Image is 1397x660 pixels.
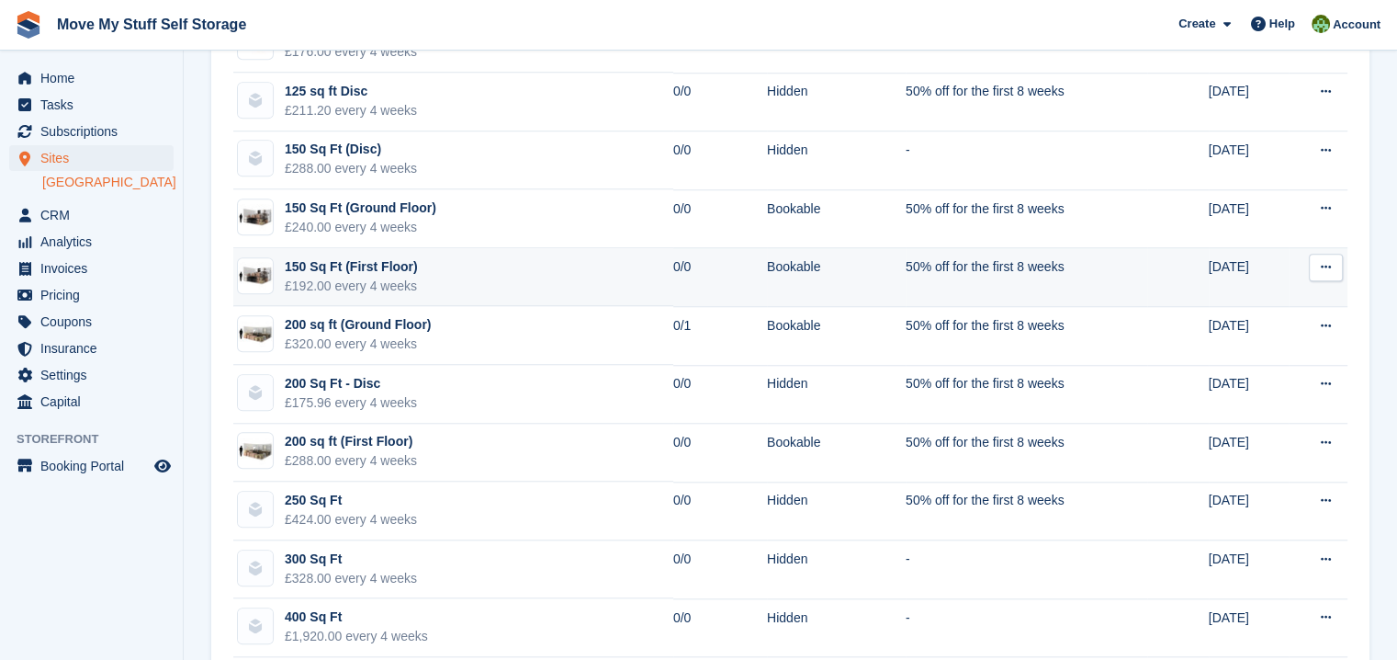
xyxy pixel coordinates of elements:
[673,424,767,483] td: 0/0
[40,65,151,91] span: Home
[238,438,273,464] img: 200-sqft-unit.jpg
[9,119,174,144] a: menu
[152,455,174,477] a: Preview store
[15,11,42,39] img: stora-icon-8386f47178a22dfd0bd8f6a31ec36ba5ce8667c1dd55bd0f319d3a0aa187defe.svg
[1209,424,1289,483] td: [DATE]
[285,451,417,471] div: £288.00 every 4 weeks
[285,101,417,120] div: £211.20 every 4 weeks
[238,375,273,410] img: blank-unit-type-icon-ffbac7b88ba66c5e286b0e438baccc4b9c83835d4c34f86887a83fc20ec27e7b.svg
[906,598,1148,657] td: -
[1209,248,1289,307] td: [DATE]
[9,453,174,479] a: menu
[9,92,174,118] a: menu
[9,256,174,281] a: menu
[40,309,151,335] span: Coupons
[767,248,906,307] td: Bookable
[40,389,151,415] span: Capital
[673,131,767,190] td: 0/0
[1178,15,1215,33] span: Create
[50,9,253,40] a: Move My Stuff Self Storage
[40,229,151,255] span: Analytics
[9,362,174,388] a: menu
[285,140,417,159] div: 150 Sq Ft (Disc)
[906,365,1148,424] td: 50% off for the first 8 weeks
[40,282,151,308] span: Pricing
[40,336,151,361] span: Insurance
[238,321,273,347] img: 200-sqft-unit.jpg
[673,306,767,365] td: 0/1
[673,365,767,424] td: 0/0
[906,424,1148,483] td: 50% off for the first 8 weeks
[673,541,767,599] td: 0/0
[1269,15,1295,33] span: Help
[1209,306,1289,365] td: [DATE]
[42,174,174,191] a: [GEOGRAPHIC_DATA]
[40,362,151,388] span: Settings
[285,257,418,277] div: 150 Sq Ft (First Floor)
[673,482,767,541] td: 0/0
[673,189,767,248] td: 0/0
[285,374,417,393] div: 200 Sq Ft - Disc
[767,306,906,365] td: Bookable
[767,541,906,599] td: Hidden
[40,119,151,144] span: Subscriptions
[285,335,431,354] div: £320.00 every 4 weeks
[285,432,417,451] div: 200 sq ft (First Floor)
[1209,541,1289,599] td: [DATE]
[285,199,436,218] div: 150 Sq Ft (Ground Floor)
[906,306,1148,365] td: 50% off for the first 8 weeks
[673,598,767,657] td: 0/0
[906,248,1148,307] td: 50% off for the first 8 weeks
[285,510,417,529] div: £424.00 every 4 weeks
[767,131,906,190] td: Hidden
[40,202,151,228] span: CRM
[238,204,273,231] img: 150-sqft-unit.jpg
[238,609,273,643] img: blank-unit-type-icon-ffbac7b88ba66c5e286b0e438baccc4b9c83835d4c34f86887a83fc20ec27e7b.svg
[285,569,417,588] div: £328.00 every 4 weeks
[40,256,151,281] span: Invoices
[238,262,273,289] img: 150-sqft-unit.jpg
[1312,15,1330,33] img: Joel Booth
[40,453,151,479] span: Booking Portal
[285,159,417,178] div: £288.00 every 4 weeks
[285,393,417,413] div: £175.96 every 4 weeks
[9,282,174,308] a: menu
[285,277,418,296] div: £192.00 every 4 weeks
[285,627,428,646] div: £1,920.00 every 4 weeks
[9,336,174,361] a: menu
[9,229,174,255] a: menu
[1209,365,1289,424] td: [DATE]
[285,608,428,627] div: 400 Sq Ft
[906,189,1148,248] td: 50% off for the first 8 weeks
[767,189,906,248] td: Bookable
[238,551,273,586] img: blank-unit-type-icon-ffbac7b88ba66c5e286b0e438baccc4b9c83835d4c34f86887a83fc20ec27e7b.svg
[1209,482,1289,541] td: [DATE]
[767,424,906,483] td: Bookable
[767,482,906,541] td: Hidden
[906,73,1148,131] td: 50% off for the first 8 weeks
[9,145,174,171] a: menu
[238,83,273,118] img: blank-unit-type-icon-ffbac7b88ba66c5e286b0e438baccc4b9c83835d4c34f86887a83fc20ec27e7b.svg
[285,315,431,335] div: 200 sq ft (Ground Floor)
[9,389,174,415] a: menu
[1333,16,1380,34] span: Account
[285,82,417,101] div: 125 sq ft Disc
[906,482,1148,541] td: 50% off for the first 8 weeks
[9,202,174,228] a: menu
[906,541,1148,599] td: -
[673,248,767,307] td: 0/0
[9,65,174,91] a: menu
[285,491,417,510] div: 250 Sq Ft
[1209,598,1289,657] td: [DATE]
[40,145,151,171] span: Sites
[767,365,906,424] td: Hidden
[1209,73,1289,131] td: [DATE]
[238,141,273,176] img: blank-unit-type-icon-ffbac7b88ba66c5e286b0e438baccc4b9c83835d4c34f86887a83fc20ec27e7b.svg
[767,73,906,131] td: Hidden
[238,492,273,527] img: blank-unit-type-icon-ffbac7b88ba66c5e286b0e438baccc4b9c83835d4c34f86887a83fc20ec27e7b.svg
[673,73,767,131] td: 0/0
[40,92,151,118] span: Tasks
[285,550,417,569] div: 300 Sq Ft
[1209,131,1289,190] td: [DATE]
[906,131,1148,190] td: -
